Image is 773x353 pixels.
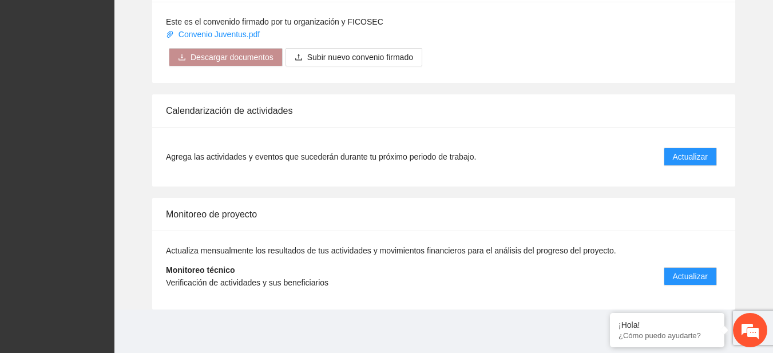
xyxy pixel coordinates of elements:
span: Descargar documentos [191,51,273,64]
span: Estamos en línea. [66,113,158,228]
a: Convenio Juventus.pdf [166,30,262,39]
span: paper-clip [166,30,174,38]
span: Subir nuevo convenio firmado [307,51,413,64]
span: uploadSubir nuevo convenio firmado [286,53,422,62]
div: Calendarización de actividades [166,94,722,127]
div: Chatee con nosotros ahora [60,58,192,73]
span: upload [295,53,303,62]
span: download [178,53,186,62]
span: Actualizar [673,270,708,283]
span: Actualiza mensualmente los resultados de tus actividades y movimientos financieros para el anális... [166,246,616,255]
button: Actualizar [664,267,717,285]
button: downloadDescargar documentos [169,48,283,66]
div: Monitoreo de proyecto [166,198,722,231]
textarea: Escriba su mensaje y pulse “Intro” [6,233,218,273]
button: uploadSubir nuevo convenio firmado [286,48,422,66]
strong: Monitoreo técnico [166,265,235,275]
p: ¿Cómo puedo ayudarte? [619,331,716,340]
span: Actualizar [673,150,708,163]
span: Agrega las actividades y eventos que sucederán durante tu próximo periodo de trabajo. [166,150,476,163]
button: Actualizar [664,148,717,166]
span: Verificación de actividades y sus beneficiarios [166,278,328,287]
div: Minimizar ventana de chat en vivo [188,6,215,33]
div: ¡Hola! [619,320,716,330]
span: Este es el convenido firmado por tu organización y FICOSEC [166,17,383,26]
